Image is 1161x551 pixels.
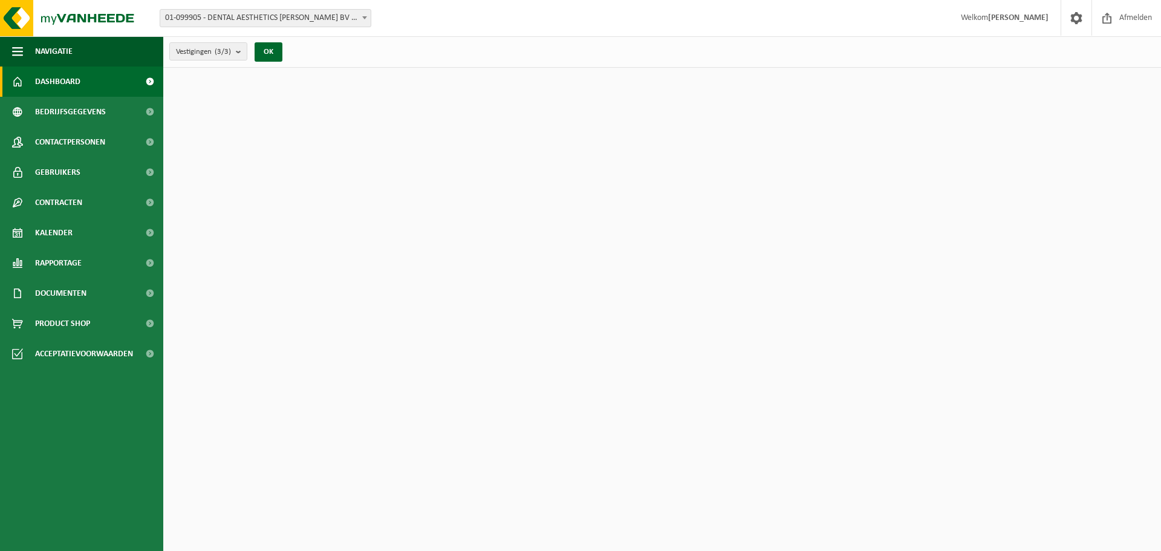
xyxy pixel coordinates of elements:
[35,127,105,157] span: Contactpersonen
[169,42,247,60] button: Vestigingen(3/3)
[35,97,106,127] span: Bedrijfsgegevens
[160,9,371,27] span: 01-099905 - DENTAL AESTHETICS DE JAEGER BV - MALDEGEM
[35,36,73,67] span: Navigatie
[35,187,82,218] span: Contracten
[35,308,90,339] span: Product Shop
[35,278,86,308] span: Documenten
[988,13,1049,22] strong: [PERSON_NAME]
[255,42,282,62] button: OK
[215,48,231,56] count: (3/3)
[35,157,80,187] span: Gebruikers
[35,67,80,97] span: Dashboard
[176,43,231,61] span: Vestigingen
[35,248,82,278] span: Rapportage
[35,218,73,248] span: Kalender
[35,339,133,369] span: Acceptatievoorwaarden
[160,10,371,27] span: 01-099905 - DENTAL AESTHETICS DE JAEGER BV - MALDEGEM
